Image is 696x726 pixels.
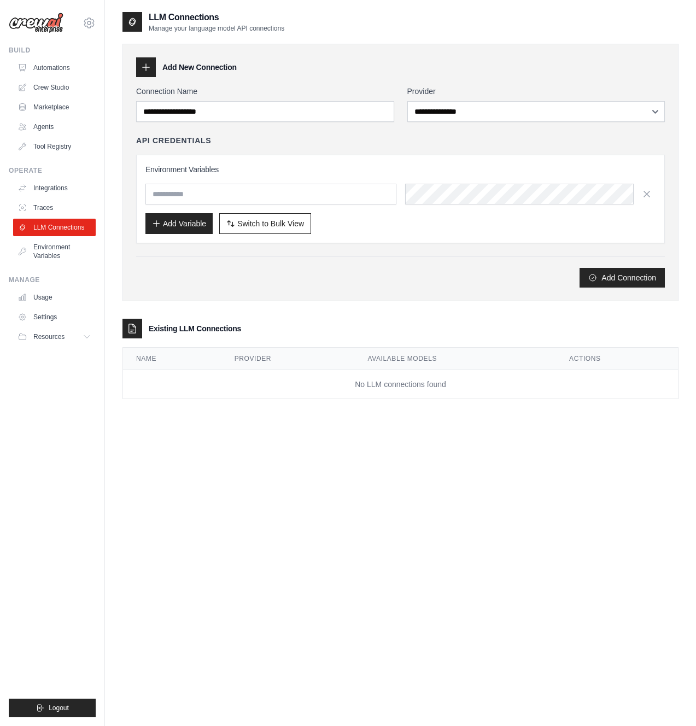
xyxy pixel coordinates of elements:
h3: Existing LLM Connections [149,323,241,334]
button: Add Variable [145,213,213,234]
div: Manage [9,276,96,284]
a: LLM Connections [13,219,96,236]
th: Provider [221,348,355,370]
span: Resources [33,332,65,341]
th: Available Models [355,348,557,370]
a: Automations [13,59,96,77]
a: Traces [13,199,96,216]
button: Switch to Bulk View [219,213,311,234]
button: Logout [9,699,96,717]
th: Name [123,348,221,370]
a: Tool Registry [13,138,96,155]
h2: LLM Connections [149,11,284,24]
a: Environment Variables [13,238,96,265]
label: Provider [407,86,665,97]
a: Marketplace [13,98,96,116]
h3: Environment Variables [145,164,656,175]
a: Integrations [13,179,96,197]
h3: Add New Connection [162,62,237,73]
h4: API Credentials [136,135,211,146]
label: Connection Name [136,86,394,97]
a: Agents [13,118,96,136]
span: Logout [49,704,69,712]
span: Switch to Bulk View [237,218,304,229]
a: Crew Studio [13,79,96,96]
button: Resources [13,328,96,346]
button: Add Connection [580,268,665,288]
a: Settings [13,308,96,326]
th: Actions [556,348,678,370]
p: Manage your language model API connections [149,24,284,33]
td: No LLM connections found [123,370,678,399]
div: Build [9,46,96,55]
a: Usage [13,289,96,306]
div: Operate [9,166,96,175]
img: Logo [9,13,63,33]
